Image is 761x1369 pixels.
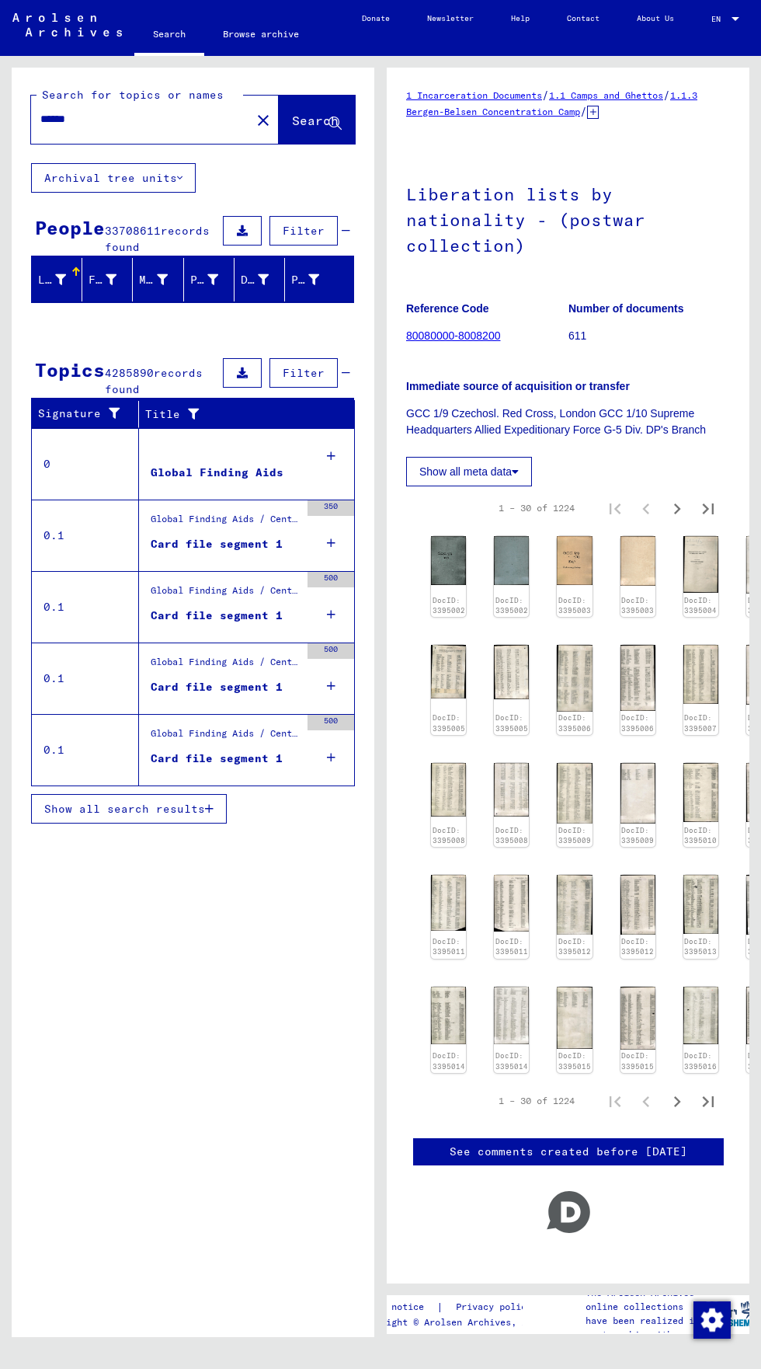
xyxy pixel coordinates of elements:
a: DocID: 3395006 [621,713,654,733]
img: 002.jpg [620,763,655,824]
div: Global Finding Aids / Central Name Index / Cards that have been scanned during first sequential m... [151,512,300,534]
div: Global Finding Aids [151,465,283,481]
td: 0.1 [32,714,139,786]
button: Filter [269,216,338,246]
div: 500 [308,572,354,587]
div: 1 – 30 of 1224 [499,501,575,515]
a: DocID: 3395009 [558,826,591,845]
div: Title [145,406,324,423]
div: Topics [35,356,105,384]
div: Place of Birth [190,267,238,292]
span: / [542,88,549,102]
img: 001.jpg [431,987,466,1044]
div: Card file segment 1 [151,536,283,552]
img: 001.jpg [683,875,718,934]
button: Clear [248,104,279,135]
img: 002.jpg [494,645,529,698]
p: The Arolsen Archives online collections [586,1286,704,1314]
a: DocID: 3395014 [433,1051,465,1071]
img: 001.jpg [683,645,718,704]
span: Show all search results [44,802,205,816]
a: DocID: 3395014 [495,1051,528,1071]
img: 001.jpg [431,536,466,585]
span: Filter [283,366,325,380]
button: Archival tree units [31,163,196,193]
div: 500 [308,643,354,659]
a: DocID: 3395005 [433,713,465,733]
div: Signature [38,402,142,427]
a: DocID: 3395015 [621,1051,654,1071]
div: Global Finding Aids / Central Name Index / Reference cards and originals, which have been discove... [151,583,300,605]
a: DocID: 3395003 [558,596,591,615]
b: Immediate source of acquisition or transfer [406,380,630,392]
span: records found [105,366,203,396]
div: Maiden Name [139,267,186,292]
a: 1.1 Camps and Ghettos [549,89,663,101]
div: 500 [308,715,354,730]
mat-icon: close [254,111,273,130]
img: 002.jpg [494,763,529,817]
a: DocID: 3395015 [558,1051,591,1071]
button: Filter [269,358,338,388]
a: 1 Incarceration Documents [406,89,542,101]
button: Last page [693,493,724,524]
td: 0.1 [32,500,139,571]
a: DocID: 3395005 [495,713,528,733]
a: DocID: 3395002 [495,596,528,615]
a: Privacy policy [443,1299,551,1315]
button: Show all search results [31,794,227,824]
img: 002.jpg [620,987,655,1050]
b: Number of documents [568,302,684,315]
img: 001.jpg [557,536,592,585]
div: Signature [38,406,127,422]
div: | [359,1299,551,1315]
mat-header-cell: Prisoner # [285,258,353,301]
button: Next page [662,493,693,524]
div: Card file segment 1 [151,751,283,767]
a: See comments created before [DATE] [450,1144,687,1160]
img: 001.jpg [557,763,592,824]
button: First page [599,1085,631,1116]
a: Browse archive [204,16,318,53]
span: / [580,104,587,118]
div: Last Name [38,267,85,292]
img: 002.jpg [620,875,655,935]
span: / [663,88,670,102]
img: 001.jpg [683,536,718,593]
img: 001.jpg [431,645,466,698]
img: 002.jpg [494,987,529,1045]
div: Card file segment 1 [151,679,283,695]
button: First page [599,493,631,524]
div: First Name [89,267,136,292]
button: Previous page [631,1085,662,1116]
h1: Liberation lists by nationality - (postwar collection) [406,158,730,278]
div: Card file segment 1 [151,608,283,624]
mat-header-cell: Place of Birth [184,258,235,301]
img: 001.jpg [683,987,718,1045]
span: Filter [283,224,325,238]
a: DocID: 3395003 [621,596,654,615]
img: 001.jpg [431,875,466,931]
img: Change consent [693,1301,731,1339]
mat-header-cell: Last Name [32,258,82,301]
a: DocID: 3395012 [621,937,654,956]
a: DocID: 3395016 [684,1051,717,1071]
a: DocID: 3395008 [433,826,465,845]
a: DocID: 3395010 [684,826,717,845]
a: Search [134,16,204,56]
div: Place of Birth [190,272,218,288]
div: Title [145,402,339,427]
button: Show all meta data [406,457,532,486]
mat-label: Search for topics or names [42,88,224,102]
div: Date of Birth [241,267,288,292]
mat-header-cell: First Name [82,258,133,301]
button: Previous page [631,493,662,524]
div: Global Finding Aids / Central Name Index / Reference cards phonetically ordered, which could not ... [151,726,300,748]
b: Reference Code [406,302,489,315]
td: 0.1 [32,571,139,643]
img: 002.jpg [620,645,655,711]
a: Legal notice [359,1299,436,1315]
td: 0.1 [32,643,139,714]
button: Next page [662,1085,693,1116]
div: Prisoner # [291,272,319,288]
